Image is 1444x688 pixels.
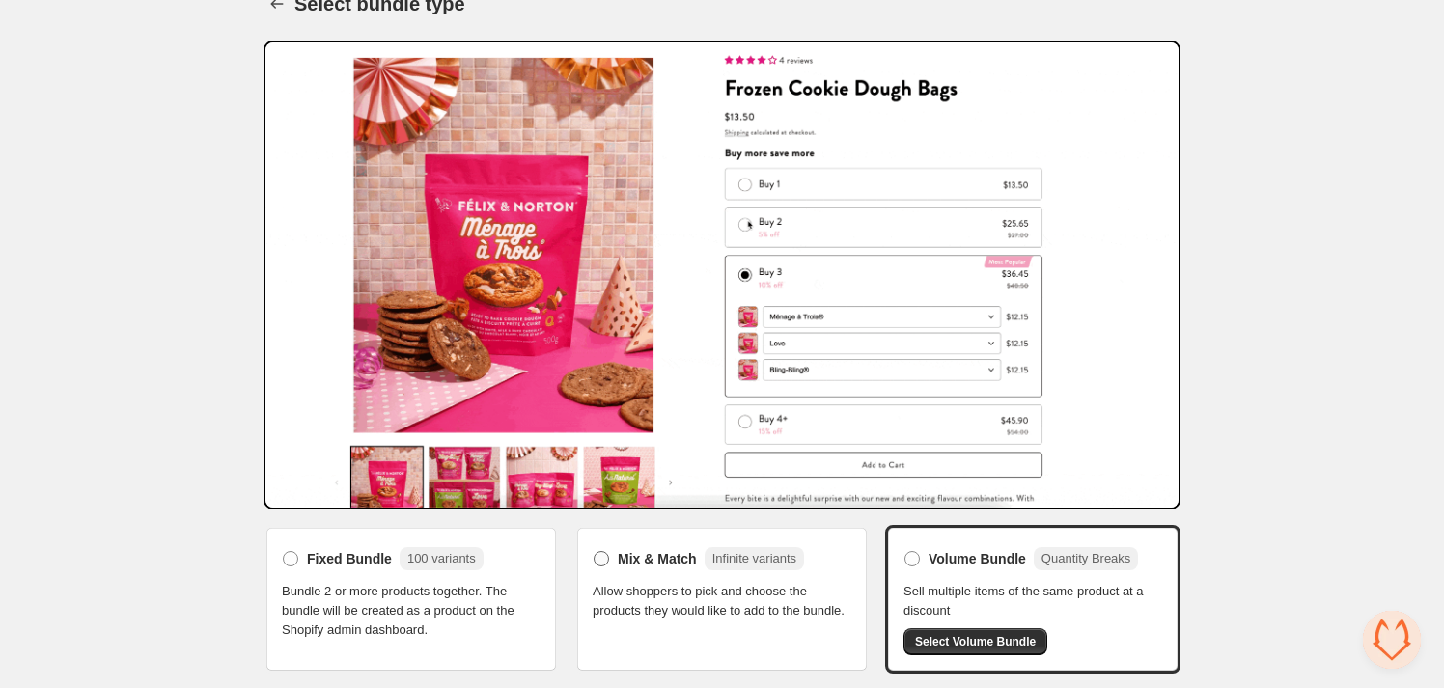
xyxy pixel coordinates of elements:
a: Open chat [1363,611,1421,669]
span: Quantity Breaks [1041,551,1131,565]
span: Volume Bundle [929,549,1026,568]
span: Allow shoppers to pick and choose the products they would like to add to the bundle. [593,582,851,620]
button: Select Volume Bundle [903,628,1047,655]
span: Infinite variants [712,551,796,565]
span: Select Volume Bundle [915,634,1036,649]
span: Mix & Match [618,549,697,568]
span: Sell multiple items of the same product at a discount [903,582,1162,620]
img: Bundle Preview [264,41,1180,509]
span: 100 variants [407,551,476,565]
span: Fixed Bundle [307,549,392,568]
span: Bundle 2 or more products together. The bundle will be created as a product on the Shopify admin ... [282,582,541,640]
